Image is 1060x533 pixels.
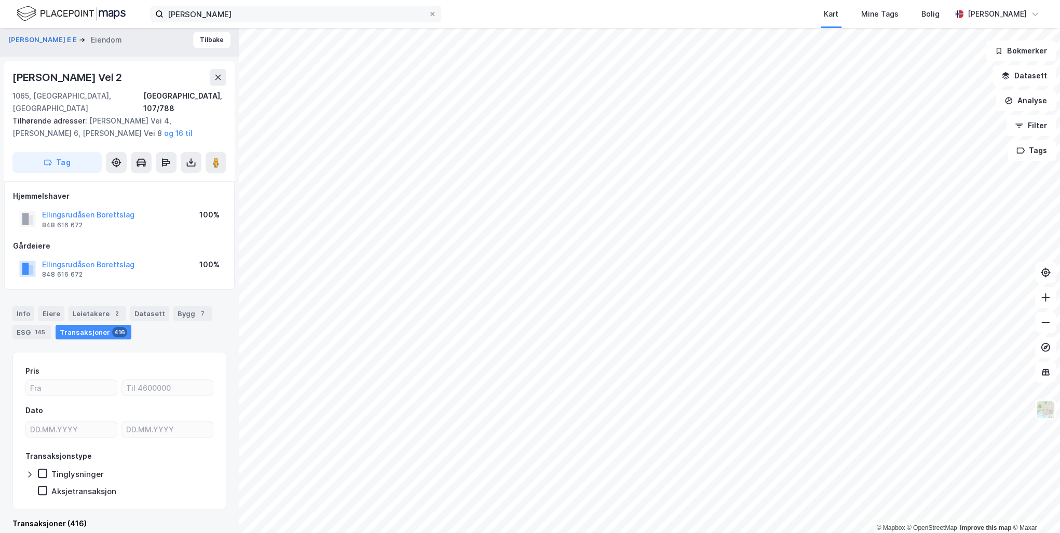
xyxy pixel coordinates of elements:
div: [PERSON_NAME] Vei 4, [PERSON_NAME] 6, [PERSON_NAME] Vei 8 [12,115,218,140]
div: Mine Tags [861,8,899,20]
a: Mapbox [876,524,905,531]
div: [PERSON_NAME] Vei 2 [12,69,124,86]
button: Bokmerker [986,40,1056,61]
button: Tag [12,152,102,173]
input: DD.MM.YYYY [26,421,117,437]
div: Leietakere [69,306,126,321]
div: 145 [33,327,47,337]
div: Bygg [173,306,212,321]
div: ESG [12,325,51,339]
img: logo.f888ab2527a4732fd821a326f86c7f29.svg [17,5,126,23]
input: Søk på adresse, matrikkel, gårdeiere, leietakere eller personer [164,6,428,22]
iframe: Chat Widget [1008,483,1060,533]
a: OpenStreetMap [907,524,957,531]
a: Improve this map [960,524,1011,531]
div: Pris [25,365,39,377]
div: [PERSON_NAME] [968,8,1027,20]
div: [GEOGRAPHIC_DATA], 107/788 [143,90,226,115]
button: [PERSON_NAME] E E [8,35,79,45]
div: Transaksjonstype [25,450,92,462]
div: Aksjetransaksjon [51,486,116,496]
button: Analyse [996,90,1056,111]
div: Tinglysninger [51,469,104,479]
div: Dato [25,404,43,417]
div: 2 [112,308,122,319]
input: DD.MM.YYYY [122,421,213,437]
button: Datasett [993,65,1056,86]
button: Tags [1008,140,1056,161]
img: Z [1036,400,1055,419]
div: 7 [197,308,208,319]
div: Info [12,306,34,321]
input: Fra [26,380,117,395]
div: 848 616 672 [42,221,83,229]
div: 848 616 672 [42,270,83,279]
div: Kontrollprogram for chat [1008,483,1060,533]
div: Eiere [38,306,64,321]
div: Bolig [921,8,940,20]
div: 416 [112,327,127,337]
button: Tilbake [193,32,230,48]
div: Hjemmelshaver [13,190,226,202]
div: Transaksjoner [56,325,131,339]
div: 1065, [GEOGRAPHIC_DATA], [GEOGRAPHIC_DATA] [12,90,143,115]
div: Eiendom [91,34,122,46]
input: Til 4600000 [122,380,213,395]
div: 100% [199,258,220,271]
div: Transaksjoner (416) [12,517,226,530]
button: Filter [1006,115,1056,136]
span: Tilhørende adresser: [12,116,89,125]
div: Gårdeiere [13,240,226,252]
div: 100% [199,209,220,221]
div: Datasett [130,306,169,321]
div: Kart [824,8,838,20]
